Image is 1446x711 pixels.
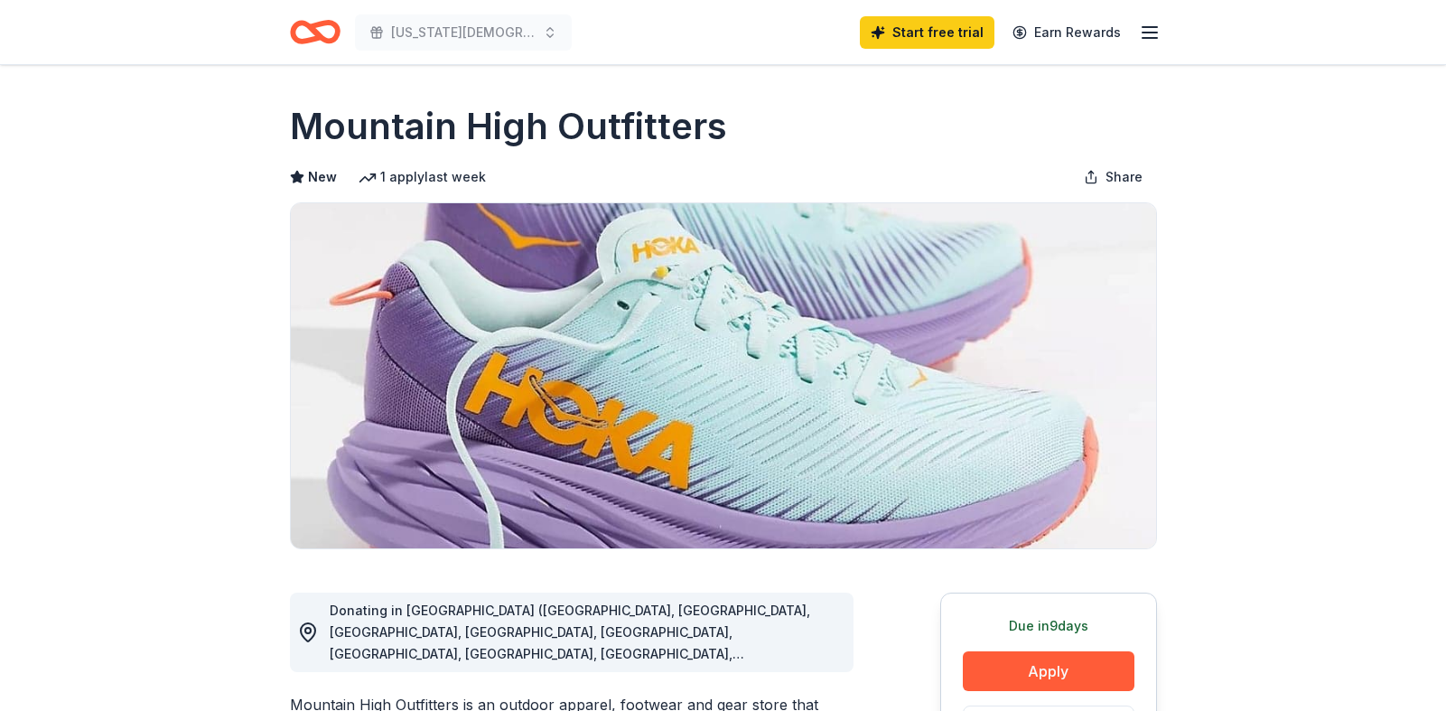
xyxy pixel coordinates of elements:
h1: Mountain High Outfitters [290,101,727,152]
a: Start free trial [860,16,994,49]
button: Share [1069,159,1157,195]
img: Image for Mountain High Outfitters [291,203,1156,548]
div: Due in 9 days [963,615,1134,637]
button: Apply [963,651,1134,691]
span: Share [1105,166,1143,188]
span: New [308,166,337,188]
button: [US_STATE][DEMOGRAPHIC_DATA] Fall Apple Festival [355,14,572,51]
div: 1 apply last week [359,166,486,188]
span: [US_STATE][DEMOGRAPHIC_DATA] Fall Apple Festival [391,22,536,43]
a: Home [290,11,341,53]
a: Earn Rewards [1002,16,1132,49]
